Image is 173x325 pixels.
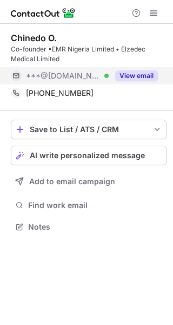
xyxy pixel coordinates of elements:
[11,146,167,165] button: AI write personalized message
[11,44,167,64] div: Co-founder •EMR Nigeria Limited • Elzedec Medical Limited
[26,88,94,98] span: [PHONE_NUMBER]
[11,198,167,213] button: Find work email
[28,200,162,210] span: Find work email
[11,120,167,139] button: save-profile-one-click
[30,125,148,134] div: Save to List / ATS / CRM
[11,219,167,235] button: Notes
[11,6,76,19] img: ContactOut v5.3.10
[11,32,57,43] div: Chinedo O.
[115,70,158,81] button: Reveal Button
[29,177,115,186] span: Add to email campaign
[26,71,101,81] span: ***@[DOMAIN_NAME]
[11,172,167,191] button: Add to email campaign
[28,222,162,232] span: Notes
[30,151,145,160] span: AI write personalized message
